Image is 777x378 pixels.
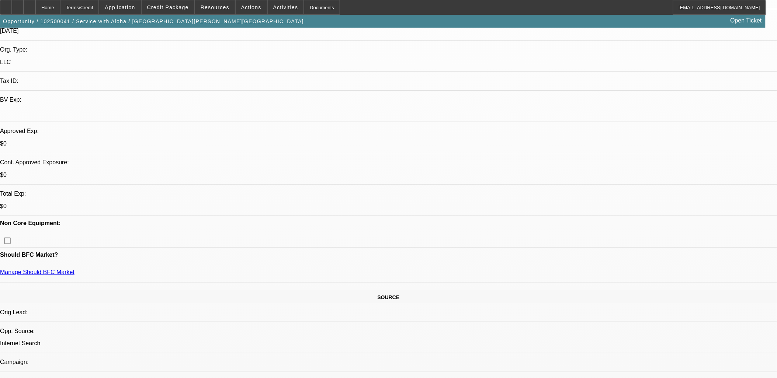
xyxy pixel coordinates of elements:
span: Actions [241,4,261,10]
span: Activities [273,4,298,10]
button: Resources [195,0,235,14]
span: Opportunity / 102500041 / Service with Aloha / [GEOGRAPHIC_DATA][PERSON_NAME][GEOGRAPHIC_DATA] [3,18,304,24]
a: Open Ticket [728,14,765,27]
button: Activities [268,0,304,14]
span: Application [105,4,135,10]
button: Actions [236,0,267,14]
button: Application [99,0,141,14]
span: SOURCE [378,294,400,300]
span: Resources [201,4,229,10]
button: Credit Package [142,0,194,14]
span: Credit Package [147,4,189,10]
